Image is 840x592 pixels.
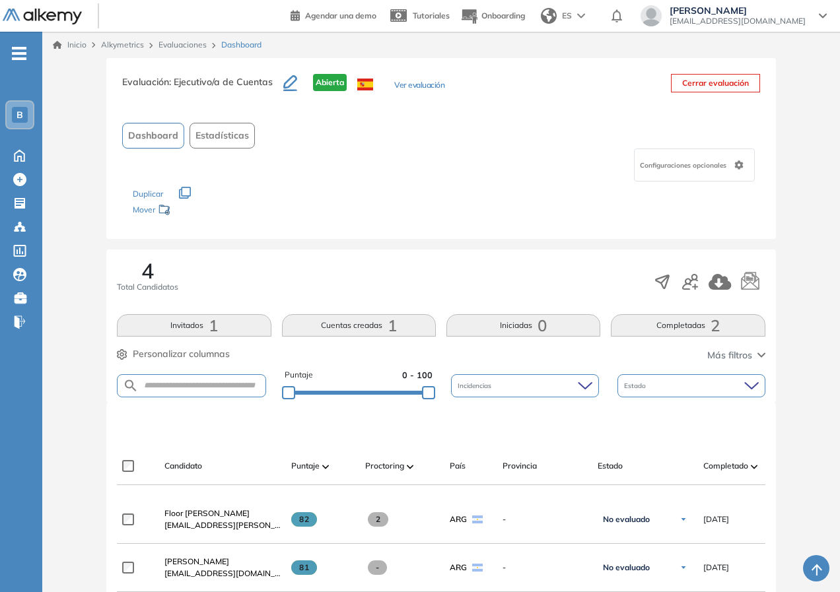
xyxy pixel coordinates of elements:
[164,508,250,518] span: Floor [PERSON_NAME]
[164,556,229,566] span: [PERSON_NAME]
[164,508,281,519] a: Floor [PERSON_NAME]
[670,16,806,26] span: [EMAIL_ADDRESS][DOMAIN_NAME]
[460,2,525,30] button: Onboarding
[670,5,806,16] span: [PERSON_NAME]
[122,74,283,102] h3: Evaluación
[169,76,273,88] span: : Ejecutivo/a de Cuentas
[680,515,687,523] img: Ícono de flecha
[458,381,494,391] span: Incidencias
[128,129,178,143] span: Dashboard
[503,513,587,525] span: -
[368,512,388,527] span: 2
[313,74,347,91] span: Abierta
[291,560,317,575] span: 81
[680,564,687,572] img: Ícono de flecha
[472,564,483,572] img: ARG
[282,314,436,337] button: Cuentas creadas1
[562,10,572,22] span: ES
[3,9,82,25] img: Logo
[305,11,376,20] span: Agendar una demo
[707,348,752,362] span: Más filtros
[117,281,178,293] span: Total Candidatos
[291,460,320,472] span: Puntaje
[394,79,444,93] button: Ver evaluación
[541,8,557,24] img: world
[164,519,281,531] span: [EMAIL_ADDRESS][PERSON_NAME][DOMAIN_NAME]
[450,460,466,472] span: País
[117,314,271,337] button: Invitados1
[413,11,450,20] span: Tutoriales
[322,465,329,469] img: [missing "en.ARROW_ALT" translation]
[707,348,765,362] button: Más filtros
[133,189,163,199] span: Duplicar
[624,381,648,391] span: Estado
[12,52,26,55] i: -
[603,562,650,573] span: No evaluado
[451,374,599,397] div: Incidencias
[291,512,317,527] span: 82
[503,562,587,574] span: -
[402,369,433,381] span: 0 - 100
[407,465,413,469] img: [missing "en.ARROW_ALT" translation]
[158,40,207,49] a: Evaluaciones
[472,515,483,523] img: ARG
[671,74,760,92] button: Cerrar evaluación
[617,374,765,397] div: Estado
[703,513,729,525] span: [DATE]
[450,562,467,574] span: ARG
[133,347,230,361] span: Personalizar columnas
[291,7,376,22] a: Agendar una demo
[603,514,650,525] span: No evaluado
[164,568,281,579] span: [EMAIL_ADDRESS][DOMAIN_NAME]
[133,199,265,223] div: Mover
[122,123,184,148] button: Dashboard
[703,562,729,574] span: [DATE]
[577,13,585,18] img: arrow
[195,129,249,143] span: Estadísticas
[17,110,23,120] span: B
[117,347,230,361] button: Personalizar columnas
[640,160,729,170] span: Configuraciones opcionales
[611,314,765,337] button: Completadas2
[285,369,313,381] span: Puntaje
[368,560,387,575] span: -
[357,79,373,90] img: ESP
[164,556,281,568] a: [PERSON_NAME]
[164,460,202,472] span: Candidato
[190,123,255,148] button: Estadísticas
[101,40,144,49] span: Alkymetrics
[446,314,600,337] button: Iniciadas0
[141,260,154,281] span: 4
[221,39,262,51] span: Dashboard
[450,513,467,525] span: ARG
[123,378,139,394] img: SEARCH_ALT
[634,148,755,181] div: Configuraciones opcionales
[365,460,404,472] span: Proctoring
[481,11,525,20] span: Onboarding
[703,460,748,472] span: Completado
[503,460,537,472] span: Provincia
[53,39,87,51] a: Inicio
[598,460,623,472] span: Estado
[751,465,757,469] img: [missing "en.ARROW_ALT" translation]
